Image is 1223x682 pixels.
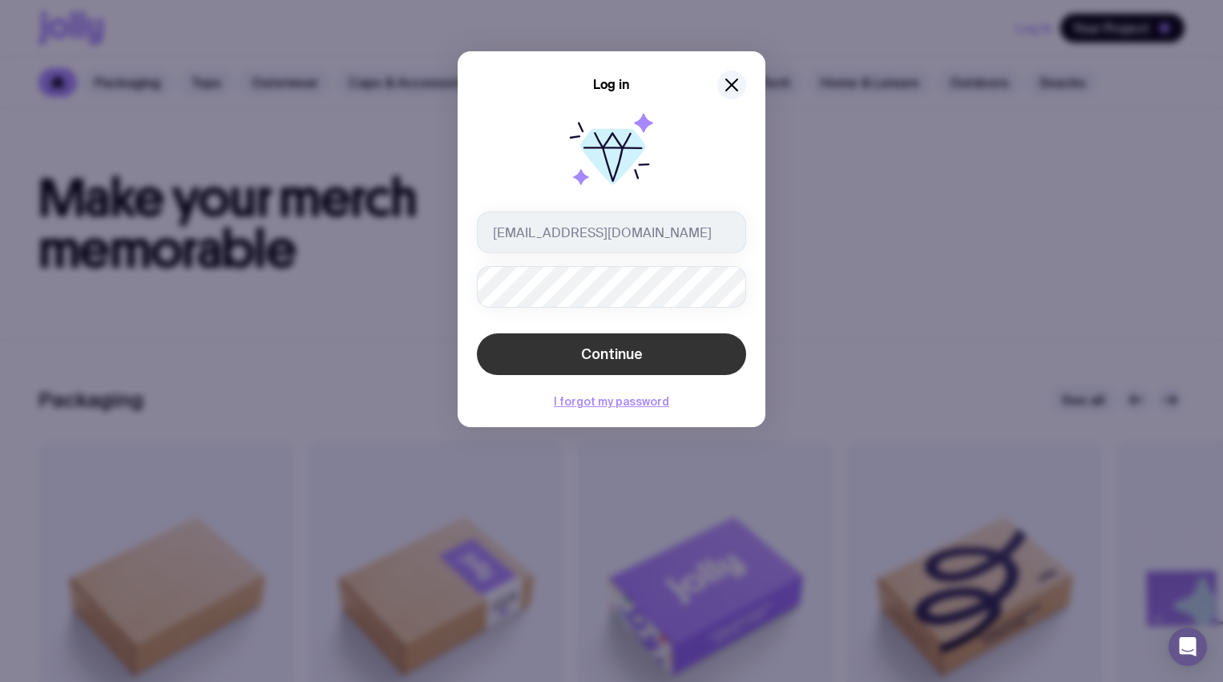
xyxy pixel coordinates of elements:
[1169,628,1207,666] div: Open Intercom Messenger
[581,345,643,364] span: Continue
[554,395,669,408] button: I forgot my password
[593,77,630,93] h5: Log in
[477,212,746,253] input: you@email.com
[477,333,746,375] button: Continue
